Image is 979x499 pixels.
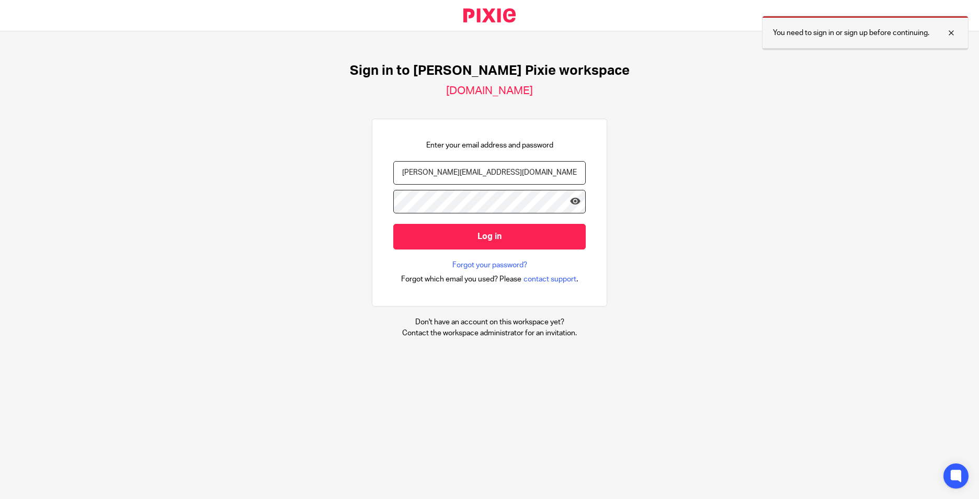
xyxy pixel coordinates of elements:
p: Don't have an account on this workspace yet? [402,317,577,327]
h2: [DOMAIN_NAME] [446,84,533,98]
h1: Sign in to [PERSON_NAME] Pixie workspace [350,63,630,79]
input: Log in [393,224,586,249]
p: Contact the workspace administrator for an invitation. [402,328,577,338]
p: Enter your email address and password [426,140,553,151]
input: name@example.com [393,161,586,185]
a: Forgot your password? [452,260,527,270]
p: You need to sign in or sign up before continuing. [773,28,929,38]
div: . [401,273,578,285]
span: Forgot which email you used? Please [401,274,521,285]
span: contact support [523,274,576,285]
